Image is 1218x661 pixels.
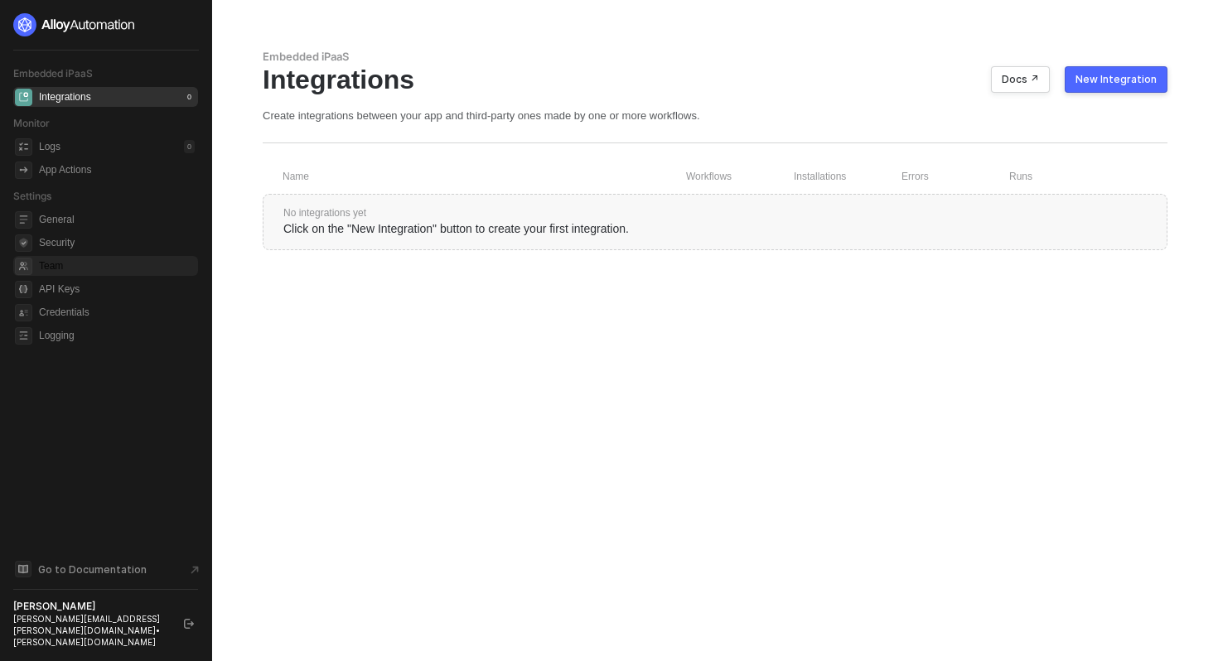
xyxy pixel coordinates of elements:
[13,559,199,579] a: Knowledge Base
[263,109,1167,123] div: Create integrations between your app and third-party ones made by one or more workflows.
[15,561,31,577] span: documentation
[15,327,32,345] span: logging
[901,170,1009,184] div: Errors
[283,220,1147,238] div: Click on the "New Integration" button to create your first integration.
[794,170,901,184] div: Installations
[39,90,91,104] div: Integrations
[15,138,32,156] span: icon-logs
[39,163,91,177] div: App Actions
[39,140,60,154] div: Logs
[1009,170,1123,184] div: Runs
[263,50,1167,64] div: Embedded iPaaS
[15,234,32,252] span: security
[686,170,794,184] div: Workflows
[1065,66,1167,93] button: New Integration
[39,326,195,345] span: Logging
[1002,73,1039,86] div: Docs ↗
[13,13,136,36] img: logo
[184,140,195,153] div: 0
[186,562,203,578] span: document-arrow
[15,162,32,179] span: icon-app-actions
[1075,73,1157,86] div: New Integration
[38,562,147,577] span: Go to Documentation
[13,190,51,202] span: Settings
[13,600,169,613] div: [PERSON_NAME]
[13,117,50,129] span: Monitor
[15,258,32,275] span: team
[13,67,93,80] span: Embedded iPaaS
[283,206,1147,220] div: No integrations yet
[15,89,32,106] span: integrations
[39,279,195,299] span: API Keys
[283,170,686,184] div: Name
[991,66,1050,93] button: Docs ↗
[39,256,195,276] span: Team
[39,233,195,253] span: Security
[15,304,32,321] span: credentials
[15,281,32,298] span: api-key
[184,90,195,104] div: 0
[184,619,194,629] span: logout
[39,210,195,229] span: General
[13,613,169,648] div: [PERSON_NAME][EMAIL_ADDRESS][PERSON_NAME][DOMAIN_NAME] • [PERSON_NAME][DOMAIN_NAME]
[263,64,1167,95] div: Integrations
[13,13,198,36] a: logo
[39,302,195,322] span: Credentials
[15,211,32,229] span: general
